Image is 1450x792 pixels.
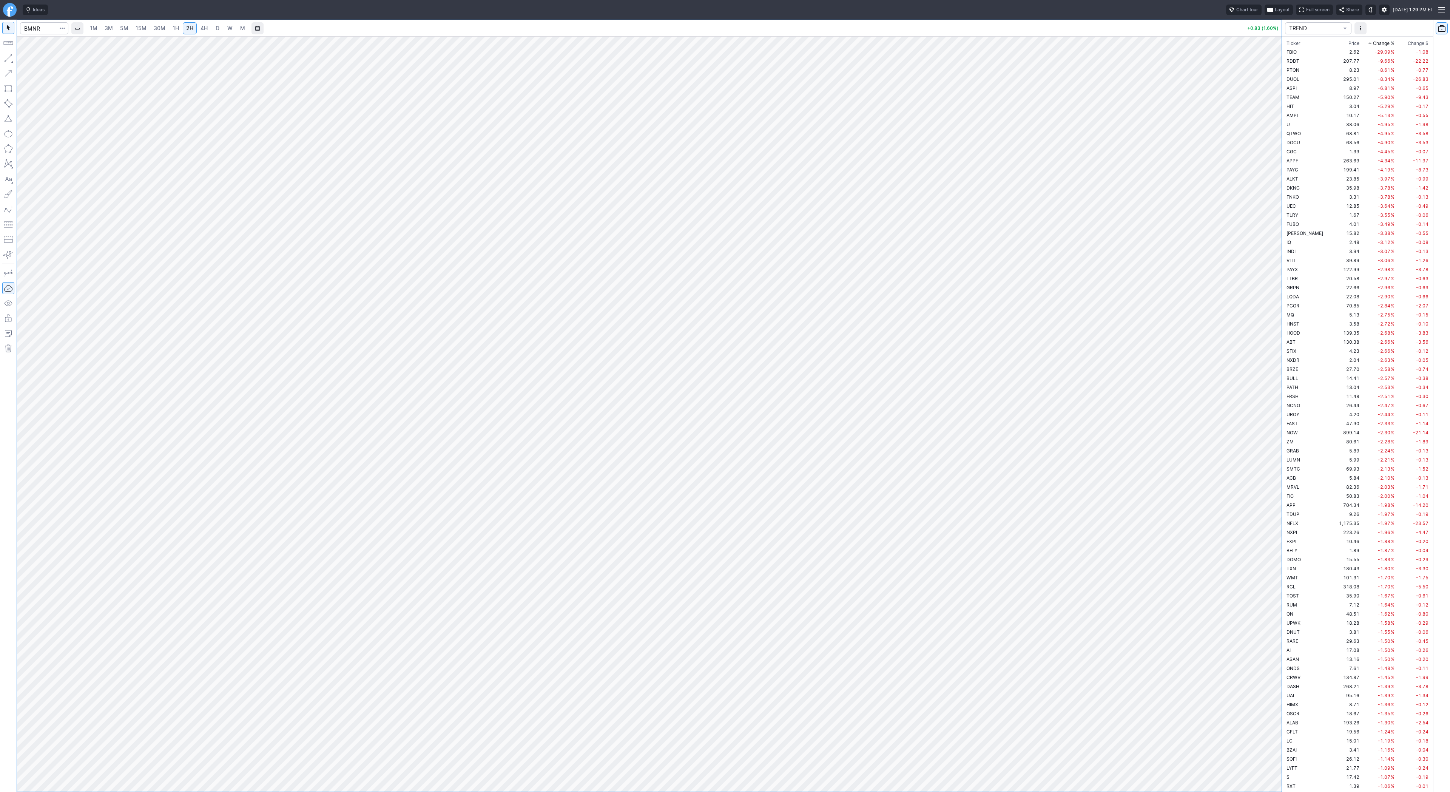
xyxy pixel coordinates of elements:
td: 8.97 [1333,83,1361,93]
button: Hide drawings [2,297,14,309]
button: portfolio-watchlist-select [1285,22,1351,34]
td: 130.38 [1333,337,1361,346]
span: TLRY [1286,212,1298,218]
span: % [1391,122,1394,127]
span: -0.99 [1416,176,1428,182]
td: 4.23 [1333,346,1361,355]
span: HIT [1286,103,1294,109]
td: 4.01 [1333,219,1361,228]
span: NXDR [1286,357,1299,363]
span: NCNO [1286,403,1300,408]
span: -2.66 [1378,339,1390,345]
td: 22.08 [1333,292,1361,301]
span: -0.63 [1416,276,1428,281]
span: -5.13 [1378,113,1390,118]
span: -2.07 [1416,303,1428,309]
a: M [236,22,248,34]
span: -2.53 [1378,384,1390,390]
button: Drawing mode: Single [2,267,14,279]
span: % [1391,303,1394,309]
span: -2.44 [1378,412,1390,417]
span: -3.83 [1416,330,1428,336]
span: -0.13 [1416,194,1428,200]
span: -1.42 [1416,185,1428,191]
span: [PERSON_NAME] [1286,230,1323,236]
span: -3.07 [1378,249,1390,254]
span: Change % [1373,40,1394,47]
span: % [1391,366,1394,372]
a: D [211,22,224,34]
span: INDI [1286,249,1296,254]
span: Chart tour [1236,6,1258,14]
span: -0.74 [1416,366,1428,372]
span: % [1391,158,1394,164]
span: % [1391,203,1394,209]
span: -21.14 [1413,430,1428,435]
span: % [1391,103,1394,109]
button: Ellipse [2,128,14,140]
span: -22.22 [1413,58,1428,64]
span: -4.95 [1378,131,1390,136]
span: U [1286,122,1290,127]
span: -3.78 [1416,267,1428,272]
span: ASPI [1286,85,1297,91]
td: 295.01 [1333,74,1361,83]
span: -26.83 [1413,76,1428,82]
a: 30M [150,22,169,34]
button: Elliott waves [2,203,14,215]
span: % [1391,357,1394,363]
button: XABCD [2,158,14,170]
button: Portfolio watchlist [1436,22,1448,34]
span: -3.53 [1416,140,1428,145]
span: APPF [1286,158,1298,164]
span: % [1391,267,1394,272]
span: 1H [173,25,179,31]
span: AMPL [1286,113,1299,118]
span: -3.56 [1416,339,1428,345]
span: -0.08 [1416,239,1428,245]
td: 2.48 [1333,238,1361,247]
td: 68.56 [1333,138,1361,147]
span: PCOR [1286,303,1299,309]
span: -0.65 [1416,85,1428,91]
button: Measure [2,37,14,49]
td: 13.04 [1333,383,1361,392]
span: % [1391,239,1394,245]
td: 4.20 [1333,410,1361,419]
span: % [1391,176,1394,182]
span: -3.78 [1378,194,1390,200]
a: 3M [101,22,116,34]
span: % [1391,67,1394,73]
span: -4.95 [1378,122,1390,127]
span: -3.64 [1378,203,1390,209]
span: -0.17 [1416,103,1428,109]
span: -0.15 [1416,312,1428,318]
span: -0.69 [1416,285,1428,290]
td: 12.85 [1333,201,1361,210]
span: -3.78 [1378,185,1390,191]
span: -0.30 [1416,394,1428,399]
span: % [1391,457,1394,463]
button: Layout [1265,5,1293,15]
td: 139.35 [1333,328,1361,337]
a: 15M [132,22,150,34]
span: % [1391,85,1394,91]
span: 30M [154,25,165,31]
span: SFIX [1286,348,1296,354]
a: Finviz.com [3,3,17,17]
button: Arrow [2,67,14,79]
span: Full screen [1306,6,1330,14]
span: 1M [90,25,97,31]
span: -2.68 [1378,330,1390,336]
span: 5M [120,25,128,31]
span: -2.58 [1378,366,1390,372]
span: -2.33 [1378,421,1390,426]
span: -8.73 [1416,167,1428,173]
span: -0.38 [1416,375,1428,381]
button: Chart tour [1226,5,1262,15]
span: -0.66 [1416,294,1428,300]
td: 70.85 [1333,301,1361,310]
td: 10.17 [1333,111,1361,120]
span: -0.11 [1416,412,1428,417]
span: % [1391,185,1394,191]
